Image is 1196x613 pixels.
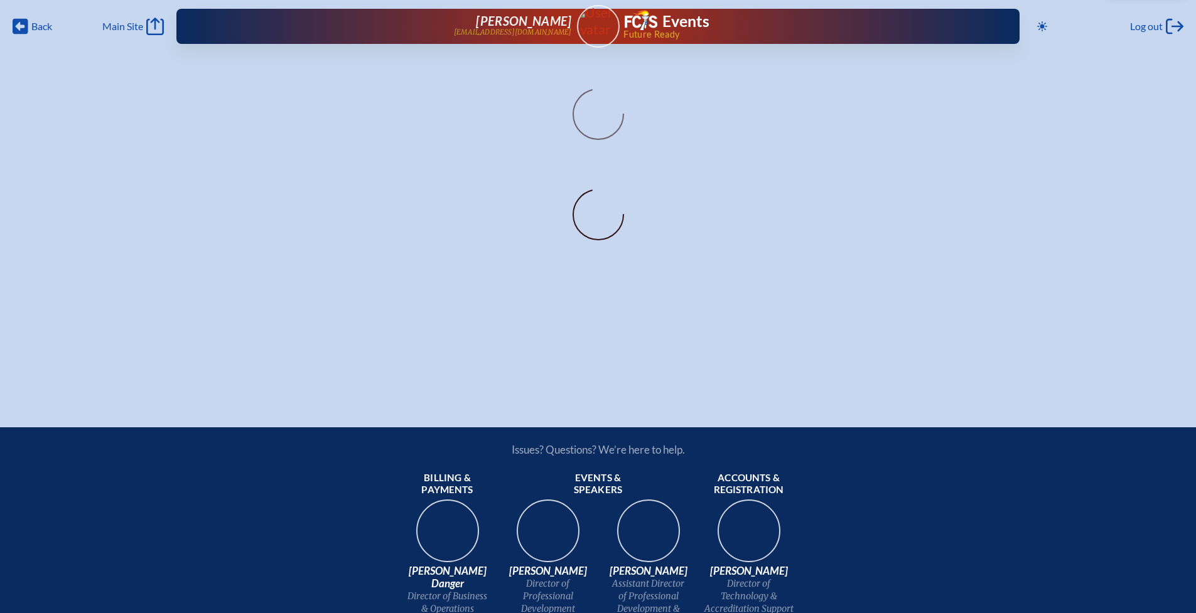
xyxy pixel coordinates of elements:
a: FCIS LogoEvents [625,10,709,33]
img: 94e3d245-ca72-49ea-9844-ae84f6d33c0f [508,496,588,576]
p: Issues? Questions? We’re here to help. [377,443,819,456]
div: FCIS Events — Future ready [625,10,980,39]
span: Back [31,20,52,33]
img: b1ee34a6-5a78-4519-85b2-7190c4823173 [709,496,789,576]
span: Log out [1130,20,1163,33]
span: Accounts & registration [704,472,794,497]
img: Florida Council of Independent Schools [625,10,657,30]
span: [PERSON_NAME] [603,565,694,577]
img: 9c64f3fb-7776-47f4-83d7-46a341952595 [407,496,488,576]
img: 545ba9c4-c691-43d5-86fb-b0a622cbeb82 [608,496,689,576]
a: Main Site [102,18,164,35]
span: [PERSON_NAME] [476,13,571,28]
span: [PERSON_NAME] [704,565,794,577]
span: Billing & payments [402,472,493,497]
a: [PERSON_NAME][EMAIL_ADDRESS][DOMAIN_NAME] [217,14,572,39]
img: User Avatar [571,4,625,38]
a: User Avatar [577,5,620,48]
span: [PERSON_NAME] [503,565,593,577]
h1: Events [662,14,709,29]
span: Main Site [102,20,143,33]
span: Events & speakers [553,472,644,497]
span: [PERSON_NAME] Danger [402,565,493,590]
span: Future Ready [623,30,979,39]
p: [EMAIL_ADDRESS][DOMAIN_NAME] [454,28,572,36]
